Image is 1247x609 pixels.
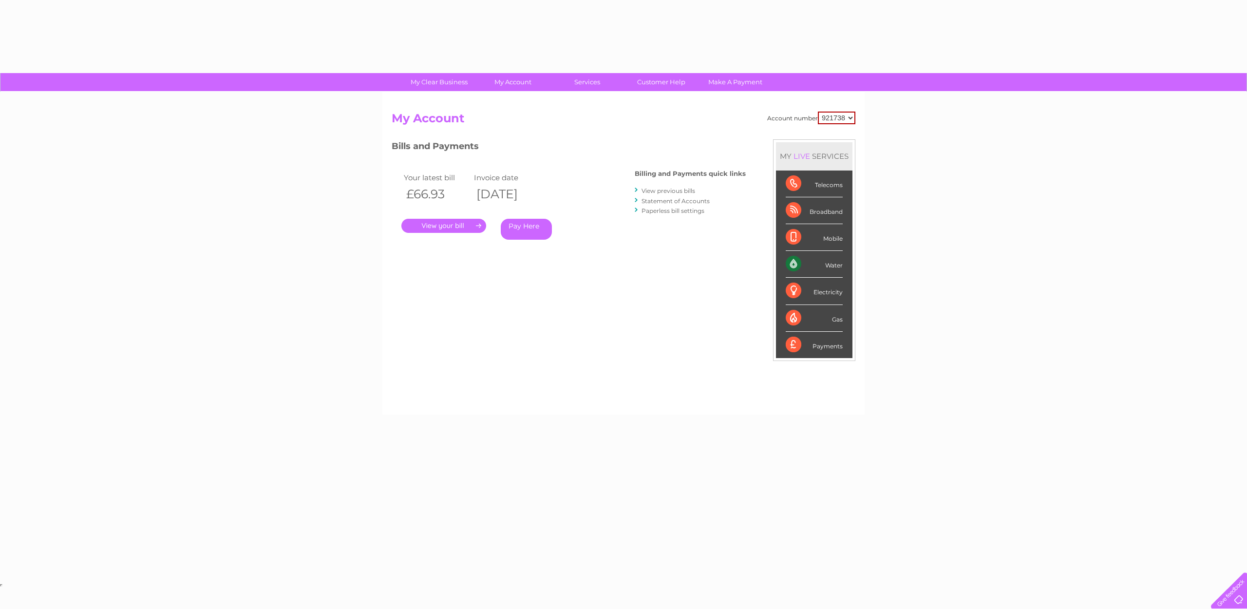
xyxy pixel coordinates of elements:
[786,278,843,304] div: Electricity
[786,332,843,358] div: Payments
[786,251,843,278] div: Water
[621,73,701,91] a: Customer Help
[767,112,855,124] div: Account number
[401,171,472,184] td: Your latest bill
[786,197,843,224] div: Broadband
[472,184,542,204] th: [DATE]
[695,73,775,91] a: Make A Payment
[501,219,552,240] a: Pay Here
[786,171,843,197] div: Telecoms
[776,142,852,170] div: MY SERVICES
[642,207,704,214] a: Paperless bill settings
[399,73,479,91] a: My Clear Business
[392,112,855,130] h2: My Account
[642,187,695,194] a: View previous bills
[786,224,843,251] div: Mobile
[392,139,746,156] h3: Bills and Payments
[642,197,710,205] a: Statement of Accounts
[473,73,553,91] a: My Account
[401,184,472,204] th: £66.93
[401,219,486,233] a: .
[547,73,627,91] a: Services
[792,152,812,161] div: LIVE
[472,171,542,184] td: Invoice date
[786,305,843,332] div: Gas
[635,170,746,177] h4: Billing and Payments quick links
